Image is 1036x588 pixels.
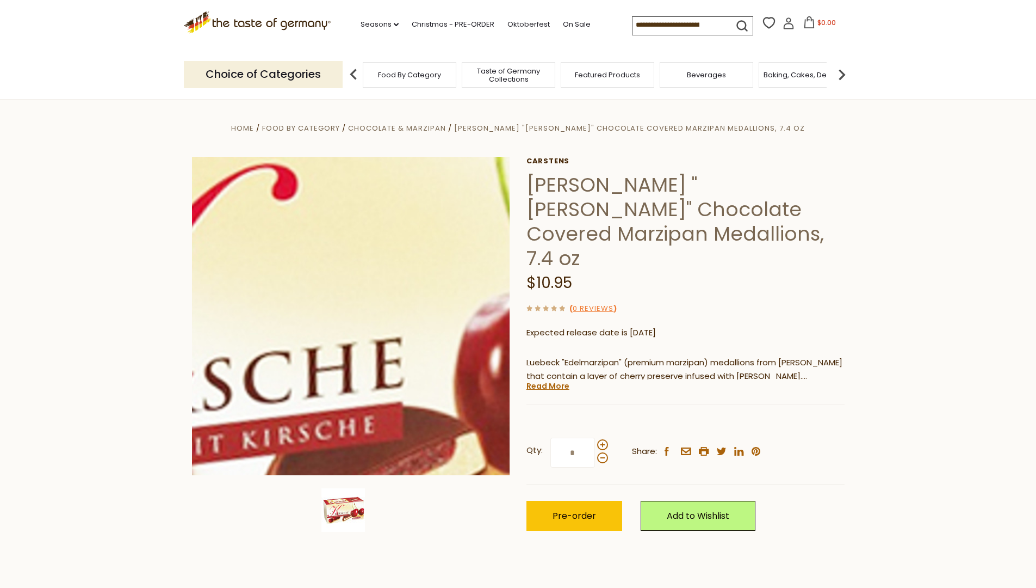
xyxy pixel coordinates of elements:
a: Read More [526,381,569,391]
a: Seasons [361,19,399,30]
a: Chocolate & Marzipan [348,123,446,133]
p: Choice of Categories [184,61,343,88]
a: Christmas - PRE-ORDER [412,19,494,30]
a: 0 Reviews [573,303,613,315]
img: next arrow [831,64,853,85]
button: $0.00 [797,16,843,33]
input: Qty: [550,438,595,468]
a: [PERSON_NAME] "[PERSON_NAME]" Chocolate Covered Marzipan Medallions, 7.4 oz [454,123,805,133]
a: Food By Category [378,71,441,79]
button: Pre-order [526,501,622,531]
a: Featured Products [575,71,640,79]
a: Baking, Cakes, Desserts [764,71,848,79]
h1: [PERSON_NAME] "[PERSON_NAME]" Chocolate Covered Marzipan Medallions, 7.4 oz [526,173,845,271]
span: $0.00 [817,18,836,27]
a: On Sale [563,19,591,30]
a: Beverages [687,71,726,79]
a: Home [231,123,254,133]
strong: Qty: [526,444,543,457]
span: ( ) [569,303,617,314]
span: Pre-order [553,510,596,522]
a: Oktoberfest [507,19,550,30]
p: Expected release date is [DATE] [526,326,845,340]
p: Luebeck "Edelmarzipan" (premium marzipan) medallions from [PERSON_NAME] that contain a layer of c... [526,356,845,383]
img: Schluckwerder Cherry Chocolate Marzipan Medallions [321,488,365,532]
img: previous arrow [343,64,364,85]
a: Food By Category [262,123,340,133]
span: $10.95 [526,272,572,293]
a: Carstens [526,157,845,166]
a: Add to Wishlist [641,501,755,531]
span: Share: [632,445,657,458]
a: Taste of Germany Collections [465,67,552,83]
